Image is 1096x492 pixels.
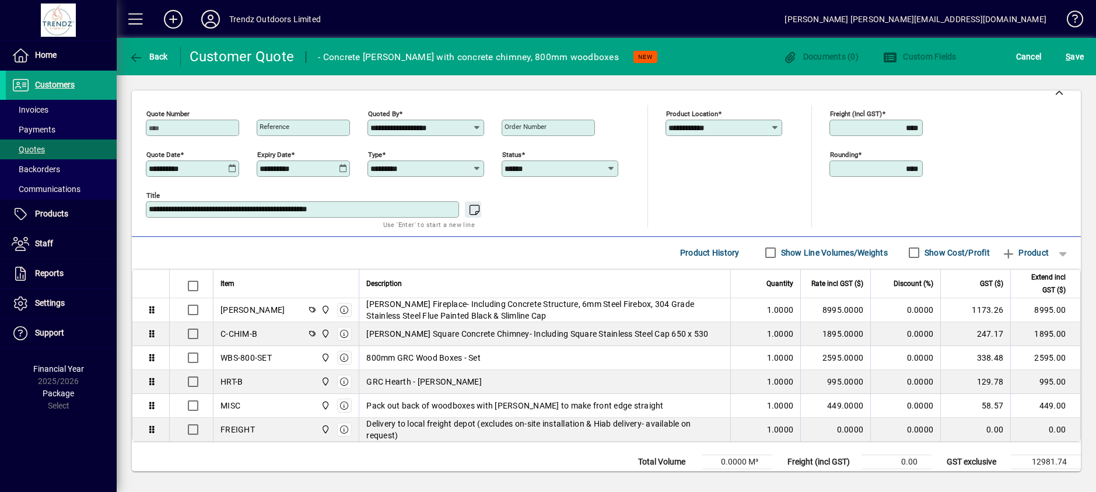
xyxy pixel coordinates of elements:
mat-label: Status [502,150,521,158]
div: WBS-800-SET [220,352,272,364]
td: 0.0000 [870,418,940,441]
td: 2595.00 [1010,346,1080,370]
button: Save [1063,46,1087,67]
td: 338.48 [940,346,1010,370]
button: Cancel [1013,46,1045,67]
mat-label: Type [368,150,382,158]
label: Show Line Volumes/Weights [779,247,888,259]
button: Back [126,46,171,67]
span: NEW [638,53,653,61]
div: C-CHIM-B [220,328,257,340]
div: Trendz Outdoors Limited [229,10,321,29]
td: GST exclusive [941,455,1011,469]
span: [PERSON_NAME] Square Concrete Chimney- Including Square Stainless Steel Cap 650 x 530 [366,328,708,340]
label: Show Cost/Profit [922,247,990,259]
mat-hint: Use 'Enter' to start a new line [383,218,475,231]
span: 1.0000 [767,352,794,364]
span: Home [35,50,57,60]
a: Quotes [6,139,117,159]
button: Documents (0) [780,46,862,67]
td: 247.17 [940,322,1010,346]
td: GST [941,469,1011,483]
td: 0.0000 [870,370,940,394]
button: Add [155,9,192,30]
span: Products [35,209,68,218]
span: 1.0000 [767,304,794,316]
span: Financial Year [33,364,84,374]
span: 1.0000 [767,400,794,411]
div: 995.0000 [808,376,863,388]
button: Custom Fields [880,46,960,67]
td: 0.0000 M³ [702,455,772,469]
span: Customers [35,80,75,89]
span: New Plymouth [318,399,331,412]
mat-label: Rounding [830,150,858,158]
a: Knowledge Base [1058,2,1081,40]
button: Product History [675,242,744,263]
span: Extend incl GST ($) [1018,271,1066,296]
td: 12981.74 [1011,455,1081,469]
span: New Plymouth [318,375,331,388]
td: 0.00 [862,469,932,483]
td: 0.00 [862,455,932,469]
span: GRC Hearth - [PERSON_NAME] [366,376,482,388]
td: 58.57 [940,394,1010,418]
td: 0.00 [940,418,1010,441]
a: Reports [6,259,117,288]
span: S [1066,52,1070,61]
mat-label: Quote date [146,150,180,158]
span: Discount (%) [894,277,933,290]
span: New Plymouth [318,327,331,340]
td: 0.0000 [870,394,940,418]
div: 0.0000 [808,424,863,435]
span: Payments [12,125,55,134]
td: 0.0000 [870,322,940,346]
td: 1173.26 [940,298,1010,322]
a: Staff [6,229,117,259]
td: 8995.00 [1010,298,1080,322]
span: GST ($) [980,277,1003,290]
td: 0.00 [1010,418,1080,441]
span: Delivery to local freight depot (excludes on-site installation & Hiab delivery- available on requ... [366,418,723,441]
td: 0.0000 Kg [702,469,772,483]
div: HRT-B [220,376,243,388]
span: Invoices [12,105,48,114]
td: Total Weight [632,469,702,483]
a: Payments [6,120,117,139]
a: Products [6,200,117,229]
a: Backorders [6,159,117,179]
span: New Plymouth [318,303,331,316]
div: 2595.0000 [808,352,863,364]
a: Communications [6,179,117,199]
span: Rate incl GST ($) [811,277,863,290]
mat-label: Expiry date [257,150,291,158]
td: 995.00 [1010,370,1080,394]
mat-label: Order number [505,123,547,131]
mat-label: Freight (incl GST) [830,109,882,117]
td: Total Volume [632,455,702,469]
span: Quantity [766,277,793,290]
a: Invoices [6,100,117,120]
a: Support [6,319,117,348]
button: Product [996,242,1055,263]
span: Custom Fields [883,52,957,61]
td: Freight (incl GST) [782,455,862,469]
mat-label: Quoted by [368,109,399,117]
span: Documents (0) [783,52,859,61]
div: [PERSON_NAME] [PERSON_NAME][EMAIL_ADDRESS][DOMAIN_NAME] [785,10,1046,29]
div: 8995.0000 [808,304,863,316]
span: 1.0000 [767,424,794,435]
span: Product History [680,243,740,262]
mat-label: Product location [666,109,718,117]
span: [PERSON_NAME] Fireplace- Including Concrete Structure, 6mm Steel Firebox, 304 Grade Stainless Ste... [366,298,723,322]
div: - Concrete [PERSON_NAME] with concrete chimney, 800mm woodboxes [318,48,619,67]
span: Cancel [1016,47,1042,66]
span: Reports [35,268,64,278]
span: Pack out back of woodboxes with [PERSON_NAME] to make front edge straight [366,400,663,411]
span: New Plymouth [318,423,331,436]
a: Settings [6,289,117,318]
span: ave [1066,47,1084,66]
div: 449.0000 [808,400,863,411]
mat-label: Title [146,191,160,199]
td: 1895.00 [1010,322,1080,346]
